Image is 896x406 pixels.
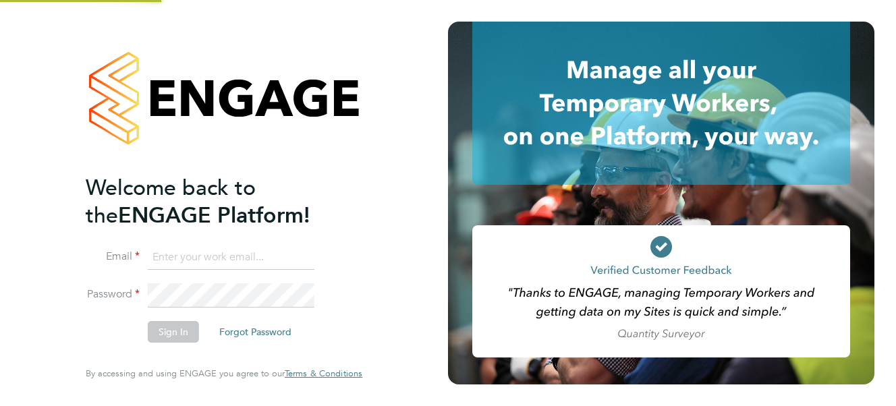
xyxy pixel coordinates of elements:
a: Terms & Conditions [285,368,362,379]
span: By accessing and using ENGAGE you agree to our [86,368,362,379]
h2: ENGAGE Platform! [86,174,349,229]
label: Password [86,287,140,301]
span: Welcome back to the [86,175,256,229]
label: Email [86,250,140,264]
button: Forgot Password [208,321,302,343]
button: Sign In [148,321,199,343]
input: Enter your work email... [148,245,314,270]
